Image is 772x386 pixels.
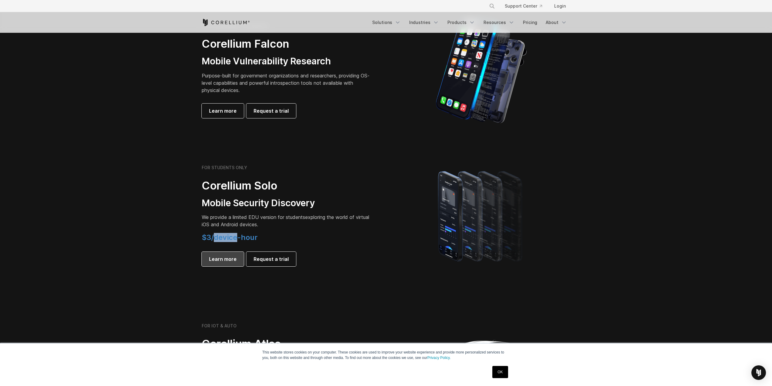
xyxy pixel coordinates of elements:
a: About [542,17,571,28]
button: Search [487,1,497,12]
a: Corellium Home [202,19,250,26]
a: Request a trial [246,104,296,118]
span: Learn more [209,255,237,263]
h2: Corellium Solo [202,179,372,193]
a: Industries [406,17,443,28]
span: Request a trial [254,107,289,114]
div: Open Intercom Messenger [751,365,766,380]
img: iPhone model separated into the mechanics used to build the physical device. [436,18,527,124]
a: Support Center [500,1,547,12]
a: Products [444,17,479,28]
h3: Mobile Vulnerability Research [202,56,372,67]
span: $3/device-hour [202,233,258,242]
span: We provide a limited EDU version for students [202,214,305,220]
a: Request a trial [246,252,296,266]
div: Navigation Menu [482,1,571,12]
a: Learn more [202,104,244,118]
a: Resources [480,17,518,28]
p: Purpose-built for government organizations and researchers, providing OS-level capabilities and p... [202,72,372,94]
h3: Mobile Security Discovery [202,197,372,209]
p: exploring the world of virtual iOS and Android devices. [202,213,372,228]
h2: Corellium Atlas [202,337,372,351]
h6: FOR IOT & AUTO [202,323,237,329]
span: Request a trial [254,255,289,263]
a: Solutions [369,17,404,28]
a: Login [549,1,571,12]
p: This website stores cookies on your computer. These cookies are used to improve your website expe... [262,350,510,360]
h2: Corellium Falcon [202,37,372,51]
img: A lineup of four iPhone models becoming more gradient and blurred [426,162,537,269]
h6: FOR STUDENTS ONLY [202,165,247,170]
span: Learn more [209,107,237,114]
div: Navigation Menu [369,17,571,28]
a: Privacy Policy. [427,356,451,360]
a: Pricing [519,17,541,28]
a: Learn more [202,252,244,266]
a: OK [492,366,508,378]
